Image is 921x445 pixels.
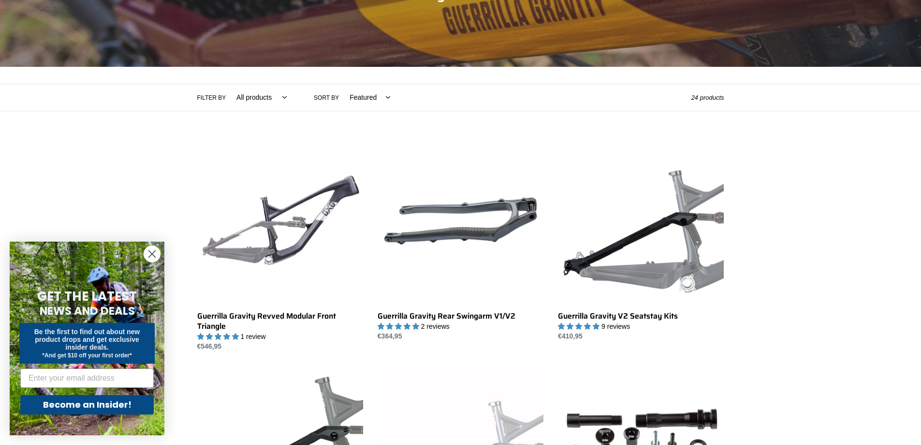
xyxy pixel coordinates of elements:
button: Close dialog [144,246,161,262]
label: Filter by [197,93,226,102]
button: Become an Insider! [20,395,154,414]
input: Enter your email address [20,368,154,388]
span: *And get $10 off your first order* [42,352,132,359]
span: GET THE LATEST [37,288,137,305]
label: Sort by [314,93,339,102]
span: NEWS AND DEALS [40,303,135,319]
span: Be the first to find out about new product drops and get exclusive insider deals. [34,328,140,351]
span: 24 products [691,94,724,101]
